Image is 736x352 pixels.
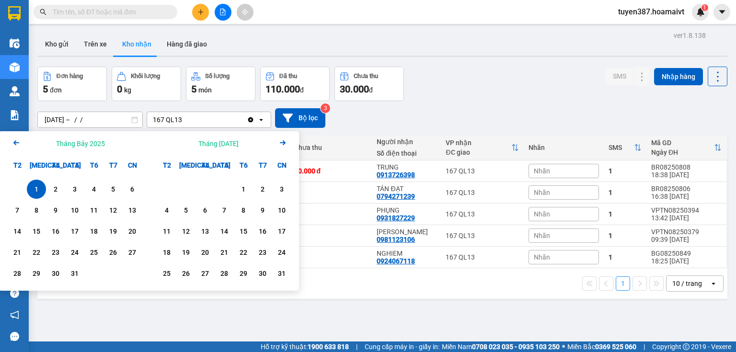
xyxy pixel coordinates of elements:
[126,204,139,216] div: 13
[275,183,288,195] div: 3
[68,247,81,258] div: 24
[218,247,231,258] div: 21
[674,30,706,41] div: ver 1.8.138
[160,268,173,279] div: 25
[253,222,272,241] div: Choose Thứ Bảy, tháng 08 16 2025. It's available.
[253,264,272,283] div: Choose Thứ Bảy, tháng 08 30 2025. It's available.
[567,341,636,352] span: Miền Bắc
[365,341,439,352] span: Cung cấp máy in - giấy in:
[183,115,184,125] input: Selected 167 QL13.
[40,9,46,15] span: search
[68,204,81,216] div: 10
[103,201,123,220] div: Choose Thứ Bảy, tháng 07 12 2025. It's available.
[49,226,62,237] div: 16
[49,268,62,279] div: 30
[159,33,215,56] button: Hàng đã giao
[30,183,43,195] div: 1
[126,247,139,258] div: 27
[446,167,519,175] div: 167 QL13
[377,138,436,146] div: Người nhận
[446,232,519,239] div: 167 QL13
[10,62,20,72] img: warehouse-icon
[46,222,65,241] div: Choose Thứ Tư, tháng 07 16 2025. It's available.
[256,183,269,195] div: 2
[66,53,126,71] b: 154/1 Bình Giã, P 8
[179,247,193,258] div: 19
[106,226,120,237] div: 19
[256,226,269,237] div: 16
[106,204,120,216] div: 12
[260,67,330,101] button: Đã thu110.000đ
[651,236,722,243] div: 09:39 [DATE]
[215,222,234,241] div: Choose Thứ Năm, tháng 08 14 2025. It's available.
[126,226,139,237] div: 20
[215,156,234,175] div: T5
[87,183,101,195] div: 4
[275,268,288,279] div: 31
[198,226,212,237] div: 13
[308,343,349,351] strong: 1900 633 818
[157,222,176,241] div: Choose Thứ Hai, tháng 08 11 2025. It's available.
[76,33,115,56] button: Trên xe
[84,180,103,199] div: Choose Thứ Sáu, tháng 07 4 2025. It's available.
[30,247,43,258] div: 22
[651,171,722,179] div: 18:38 [DATE]
[65,201,84,220] div: Choose Thứ Năm, tháng 07 10 2025. It's available.
[609,232,642,239] div: 1
[195,201,215,220] div: Choose Thứ Tư, tháng 08 6 2025. It's available.
[275,247,288,258] div: 24
[377,171,415,179] div: 0913726398
[11,268,24,279] div: 28
[27,243,46,262] div: Choose Thứ Ba, tháng 07 22 2025. It's available.
[10,332,19,341] span: message
[65,180,84,199] div: Choose Thứ Năm, tháng 07 3 2025. It's available.
[27,156,46,175] div: [MEDICAL_DATA]
[261,341,349,352] span: Hỗ trợ kỹ thuật:
[49,183,62,195] div: 2
[186,67,255,101] button: Số lượng5món
[27,264,46,283] div: Choose Thứ Ba, tháng 07 29 2025. It's available.
[237,4,253,21] button: aim
[84,243,103,262] div: Choose Thứ Sáu, tháng 07 25 2025. It's available.
[27,180,46,199] div: Selected start date. Thứ Ba, tháng 07 1 2025. It's available.
[534,167,550,175] span: Nhãn
[534,253,550,261] span: Nhãn
[651,257,722,265] div: 18:25 [DATE]
[237,183,250,195] div: 1
[84,201,103,220] div: Choose Thứ Sáu, tháng 07 11 2025. It's available.
[377,185,436,193] div: TÁN ĐẠT
[218,204,231,216] div: 7
[446,210,519,218] div: 167 QL13
[234,156,253,175] div: T6
[277,137,288,150] button: Next month.
[65,243,84,262] div: Choose Thứ Năm, tháng 07 24 2025. It's available.
[197,9,204,15] span: plus
[46,264,65,283] div: Choose Thứ Tư, tháng 07 30 2025. It's available.
[651,250,722,257] div: BG08250849
[103,222,123,241] div: Choose Thứ Bảy, tháng 07 19 2025. It's available.
[300,86,304,94] span: đ
[123,222,142,241] div: Choose Chủ Nhật, tháng 07 20 2025. It's available.
[275,204,288,216] div: 10
[275,108,325,128] button: Bộ lọc
[11,204,24,216] div: 7
[115,33,159,56] button: Kho nhận
[441,135,524,160] th: Toggle SortBy
[8,264,27,283] div: Choose Thứ Hai, tháng 07 28 2025. It's available.
[272,243,291,262] div: Choose Chủ Nhật, tháng 08 24 2025. It's available.
[321,103,330,113] sup: 3
[294,167,368,175] div: 30.000 đ
[87,204,101,216] div: 11
[237,247,250,258] div: 22
[49,204,62,216] div: 9
[160,247,173,258] div: 18
[46,156,65,175] div: T4
[66,41,127,51] li: VP Bình Giã
[651,163,722,171] div: BR08250808
[377,250,436,257] div: NGHIEM
[66,53,73,60] span: environment
[219,9,226,15] span: file-add
[176,243,195,262] div: Choose Thứ Ba, tháng 08 19 2025. It's available.
[11,137,22,148] svg: Arrow Left
[84,156,103,175] div: T6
